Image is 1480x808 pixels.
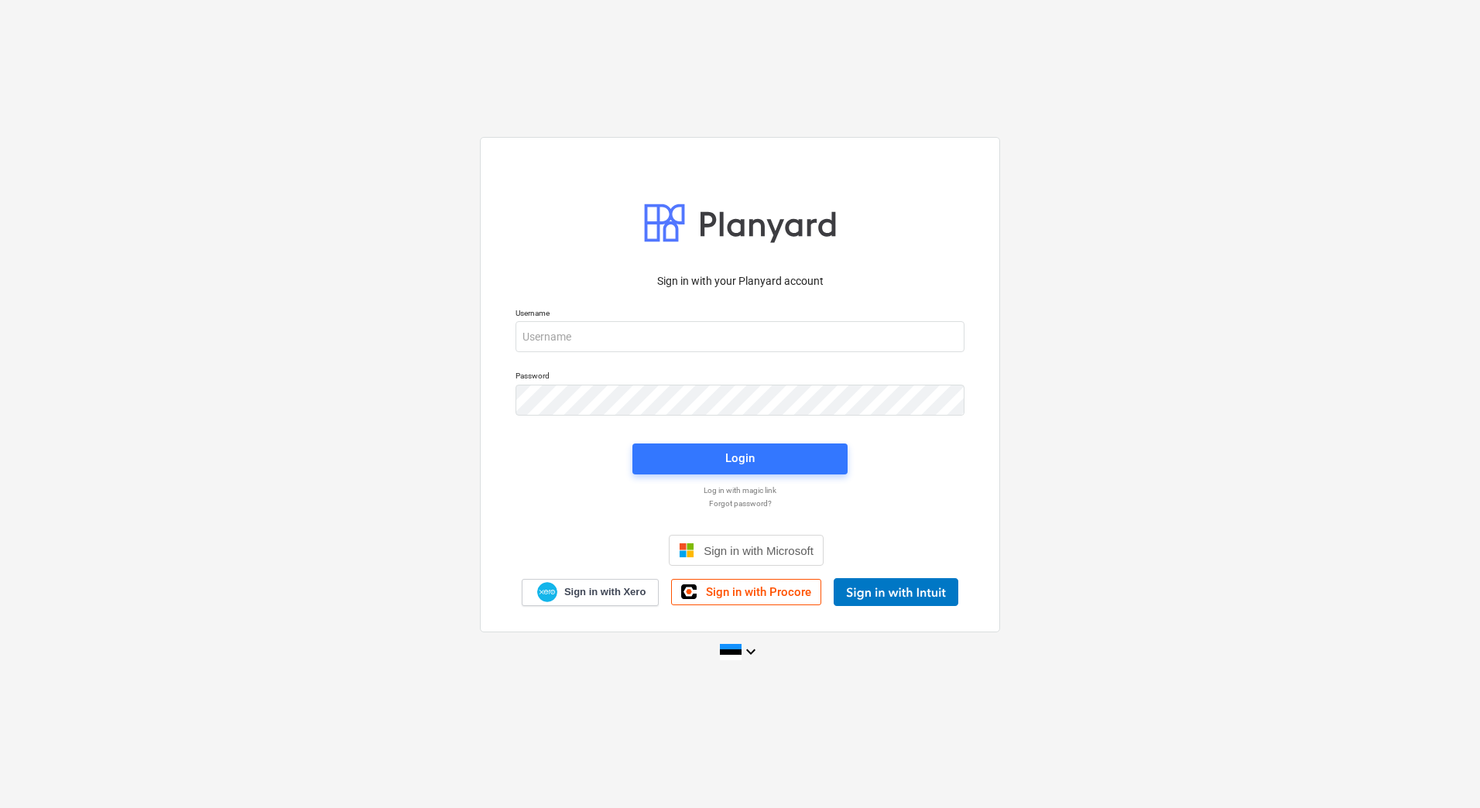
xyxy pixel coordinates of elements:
p: Sign in with your Planyard account [516,273,964,289]
button: Login [632,443,848,474]
img: Xero logo [537,582,557,603]
a: Forgot password? [508,498,972,508]
span: Sign in with Microsoft [704,544,814,557]
a: Sign in with Xero [522,579,659,606]
div: Login [725,448,755,468]
input: Username [516,321,964,352]
p: Password [516,371,964,384]
a: Log in with magic link [508,485,972,495]
img: Microsoft logo [679,543,694,558]
i: keyboard_arrow_down [742,642,760,661]
span: Sign in with Xero [564,585,646,599]
p: Username [516,308,964,321]
a: Sign in with Procore [671,579,821,605]
span: Sign in with Procore [706,585,811,599]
